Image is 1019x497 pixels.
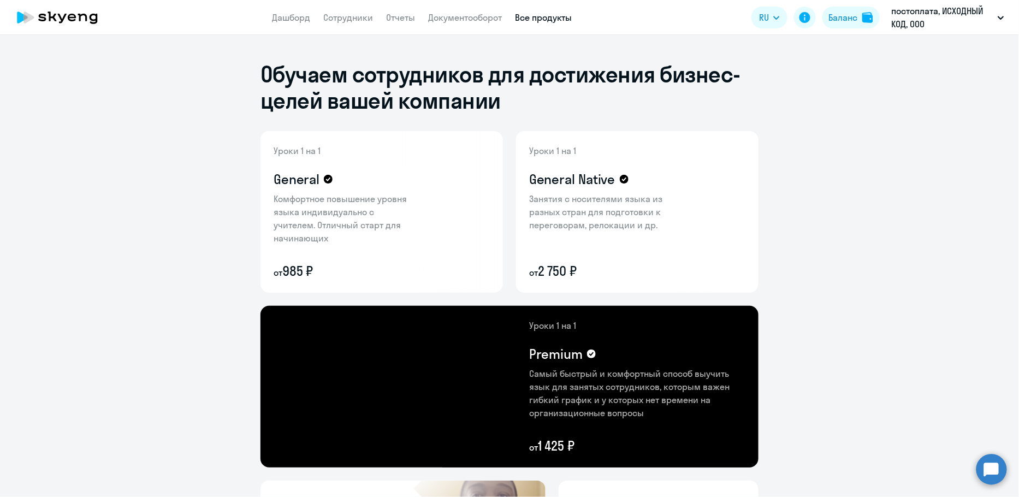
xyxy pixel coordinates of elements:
a: Все продукты [515,12,572,23]
p: 1 425 ₽ [529,437,745,454]
button: постоплата, ИСХОДНЫЙ КОД, ООО [886,4,1010,31]
small: от [529,267,538,278]
small: от [529,442,538,453]
button: Балансbalance [822,7,880,28]
a: Документооборот [428,12,502,23]
img: general-native-content-bg.png [516,131,688,293]
a: Отчеты [386,12,415,23]
img: balance [862,12,873,23]
div: Баланс [829,11,858,24]
button: RU [751,7,787,28]
small: от [274,267,282,278]
h4: General [274,170,319,188]
img: premium-content-bg.png [377,306,759,468]
h4: General Native [529,170,615,188]
p: Уроки 1 на 1 [529,144,671,157]
p: Уроки 1 на 1 [529,319,745,332]
p: 2 750 ₽ [529,262,671,280]
a: Сотрудники [323,12,373,23]
p: 985 ₽ [274,262,416,280]
span: RU [759,11,769,24]
p: Самый быстрый и комфортный способ выучить язык для занятых сотрудников, которым важен гибкий граф... [529,367,745,419]
p: Комфортное повышение уровня языка индивидуально с учителем. Отличный старт для начинающих [274,192,416,245]
img: general-content-bg.png [260,131,425,293]
h4: Premium [529,345,583,363]
h1: Обучаем сотрудников для достижения бизнес-целей вашей компании [260,61,759,114]
p: Уроки 1 на 1 [274,144,416,157]
p: Занятия с носителями языка из разных стран для подготовки к переговорам, релокации и др. [529,192,671,232]
p: постоплата, ИСХОДНЫЙ КОД, ООО [892,4,993,31]
a: Дашборд [272,12,310,23]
